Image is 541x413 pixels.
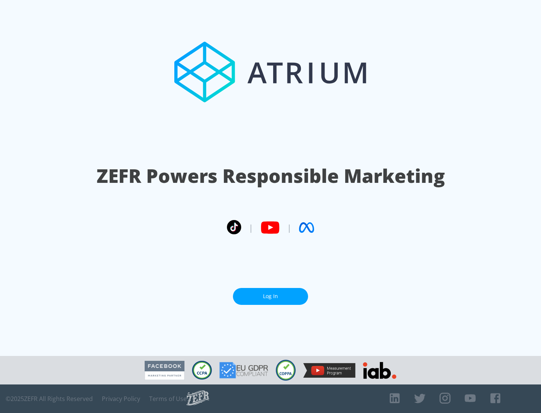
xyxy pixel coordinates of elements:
img: Facebook Marketing Partner [145,361,184,380]
span: | [287,222,292,233]
a: Terms of Use [149,395,187,402]
span: | [249,222,253,233]
a: Privacy Policy [102,395,140,402]
img: YouTube Measurement Program [303,363,355,378]
img: IAB [363,362,396,379]
a: Log In [233,288,308,305]
span: © 2025 ZEFR All Rights Reserved [6,395,93,402]
img: CCPA Compliant [192,361,212,380]
img: GDPR Compliant [219,362,268,378]
img: COPPA Compliant [276,360,296,381]
h1: ZEFR Powers Responsible Marketing [97,163,445,189]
